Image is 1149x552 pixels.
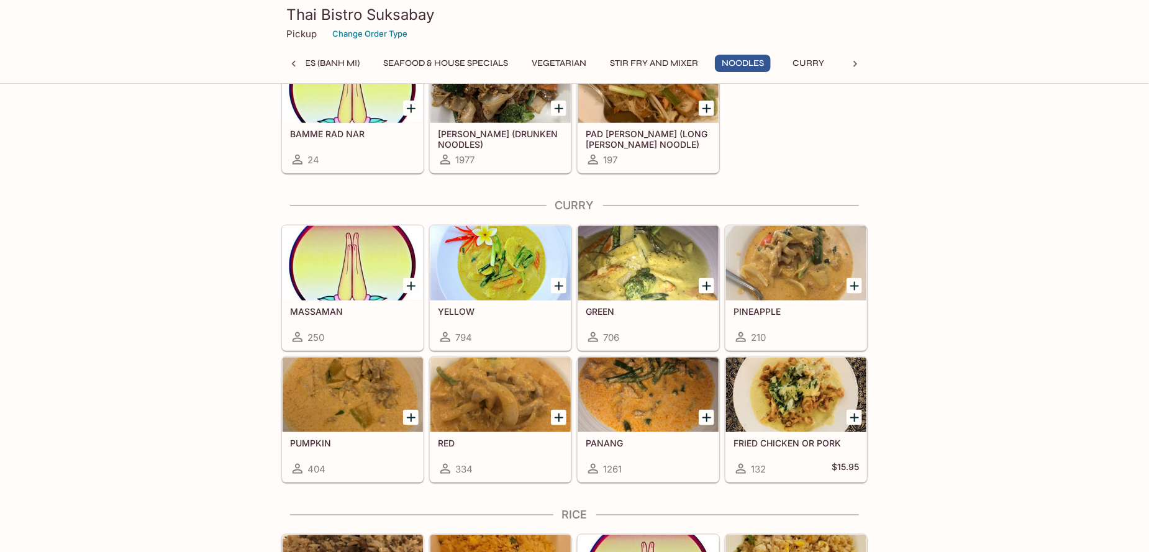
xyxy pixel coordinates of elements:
div: KEE MAO (DRUNKEN NOODLES) [430,48,571,123]
button: Curry [781,55,837,72]
a: GREEN706 [578,225,719,351]
p: Pickup [286,28,317,40]
h5: PAD [PERSON_NAME] (LONG [PERSON_NAME] NOODLE) [586,129,711,149]
div: PAD WOON SEN (LONG RICE NOODLE) [578,48,719,123]
button: Add MASSAMAN [403,278,419,294]
div: PANANG [578,358,719,432]
h5: PINEAPPLE [733,306,859,317]
button: Add PAD WOON SEN (LONG RICE NOODLE) [699,101,714,116]
div: FRIED CHICKEN OR PORK [726,358,866,432]
h5: YELLOW [438,306,563,317]
button: Sandwiches (Banh Mi) [248,55,366,72]
div: PUMPKIN [283,358,423,432]
span: 404 [307,463,325,475]
button: Add RED [551,410,566,425]
button: Add PANANG [699,410,714,425]
div: PINEAPPLE [726,226,866,301]
a: FRIED CHICKEN OR PORK132$15.95 [725,357,867,482]
button: Change Order Type [327,24,413,43]
a: YELLOW794 [430,225,571,351]
h5: FRIED CHICKEN OR PORK [733,438,859,448]
h5: PANANG [586,438,711,448]
span: 334 [455,463,473,475]
h5: PUMPKIN [290,438,416,448]
h5: GREEN [586,306,711,317]
a: PAD [PERSON_NAME] (LONG [PERSON_NAME] NOODLE)197 [578,48,719,173]
div: RED [430,358,571,432]
button: Add PINEAPPLE [847,278,862,294]
h5: $15.95 [832,461,859,476]
button: Noodles [715,55,771,72]
h3: Thai Bistro Suksabay [286,5,863,24]
a: PUMPKIN404 [282,357,424,482]
button: Add PUMPKIN [403,410,419,425]
h5: RED [438,438,563,448]
button: Seafood & House Specials [376,55,515,72]
h5: MASSAMAN [290,306,416,317]
h4: Rice [281,508,868,522]
a: [PERSON_NAME] (DRUNKEN NOODLES)1977 [430,48,571,173]
div: MASSAMAN [283,226,423,301]
h5: BAMME RAD NAR [290,129,416,139]
a: PINEAPPLE210 [725,225,867,351]
button: Add YELLOW [551,278,566,294]
span: 706 [603,332,619,343]
span: 197 [603,154,617,166]
button: Stir Fry and Mixer [603,55,705,72]
h5: [PERSON_NAME] (DRUNKEN NOODLES) [438,129,563,149]
div: GREEN [578,226,719,301]
h4: Curry [281,199,868,212]
button: Add KEE MAO (DRUNKEN NOODLES) [551,101,566,116]
a: MASSAMAN250 [282,225,424,351]
span: 794 [455,332,472,343]
button: Add FRIED CHICKEN OR PORK [847,410,862,425]
span: 24 [307,154,319,166]
a: RED334 [430,357,571,482]
div: YELLOW [430,226,571,301]
span: 132 [751,463,766,475]
span: 210 [751,332,766,343]
a: PANANG1261 [578,357,719,482]
span: 1261 [603,463,622,475]
span: 250 [307,332,324,343]
div: BAMME RAD NAR [283,48,423,123]
span: 1977 [455,154,475,166]
button: Add BAMME RAD NAR [403,101,419,116]
button: Vegetarian [525,55,593,72]
a: BAMME RAD NAR24 [282,48,424,173]
button: Add GREEN [699,278,714,294]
